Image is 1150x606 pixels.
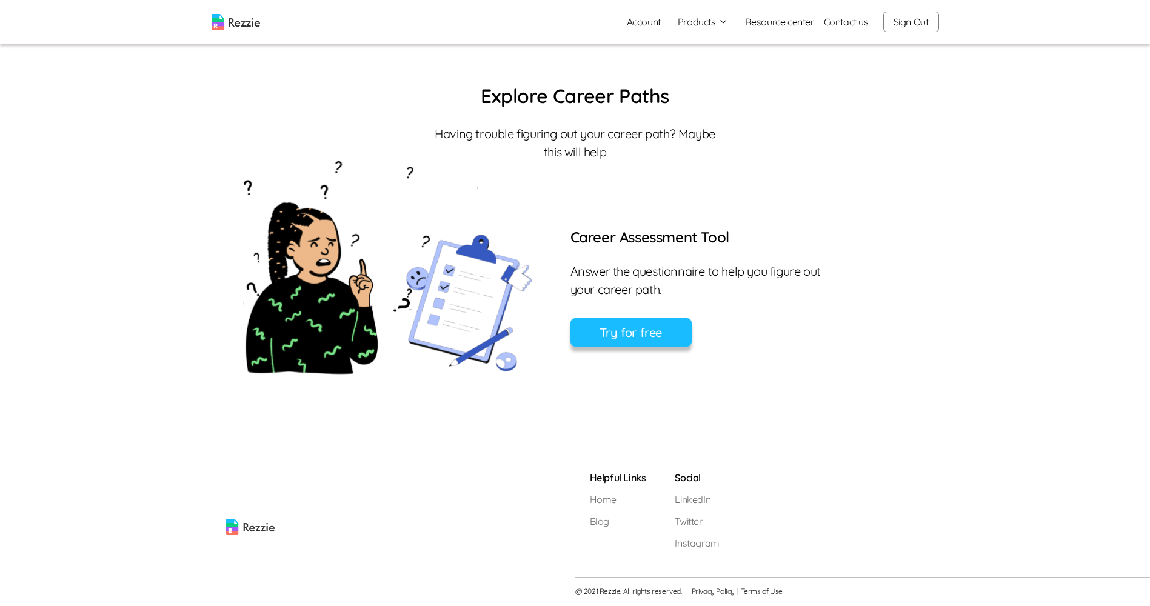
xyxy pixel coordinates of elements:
[692,587,735,596] a: Privacy Policy
[570,318,692,347] button: Try for free
[675,536,719,550] a: Instagram
[675,492,719,507] a: LinkedIn
[590,514,646,528] a: Blog
[431,125,719,161] p: Having trouble figuring out your career path? Maybe this will help
[570,226,910,248] p: Career Assessment Tool
[226,470,275,535] img: rezzie logo
[675,470,719,485] h5: Social
[236,81,915,110] p: Explore Career Paths
[675,514,719,528] a: Twitter
[745,15,814,29] a: Resource center
[883,12,939,32] button: Sign Out
[617,10,670,34] a: Account
[212,14,260,30] img: logo
[570,262,843,299] p: Answer the questionnaire to help you figure out your career path.
[575,587,682,596] span: @ 2021 Rezzie. All rights reserved.
[678,15,728,29] button: Products
[737,587,738,596] span: |
[741,587,783,596] a: Terms of Use
[590,470,646,485] h5: Helpful Links
[824,15,869,29] a: Contact us
[570,325,692,338] a: Try for free
[236,161,541,383] img: career paths
[590,492,646,507] a: Home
